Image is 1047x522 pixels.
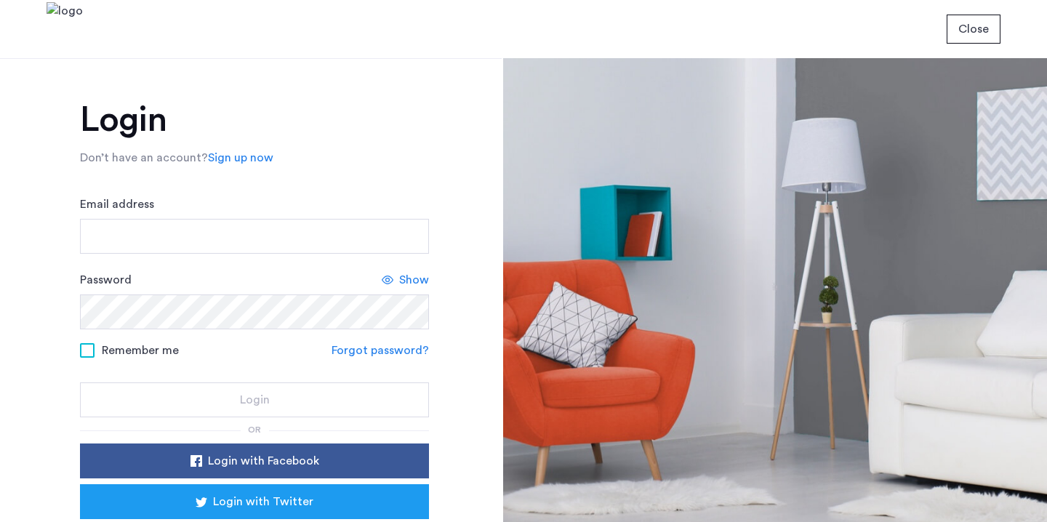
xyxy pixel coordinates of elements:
[80,103,429,137] h1: Login
[332,342,429,359] a: Forgot password?
[80,443,429,478] button: button
[80,271,132,289] label: Password
[208,149,273,166] a: Sign up now
[248,425,261,434] span: or
[47,2,83,57] img: logo
[80,152,208,164] span: Don’t have an account?
[958,20,989,38] span: Close
[947,15,1000,44] button: button
[80,196,154,213] label: Email address
[208,452,319,470] span: Login with Facebook
[240,391,270,409] span: Login
[399,271,429,289] span: Show
[80,382,429,417] button: button
[80,484,429,519] button: button
[102,342,179,359] span: Remember me
[213,493,313,510] span: Login with Twitter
